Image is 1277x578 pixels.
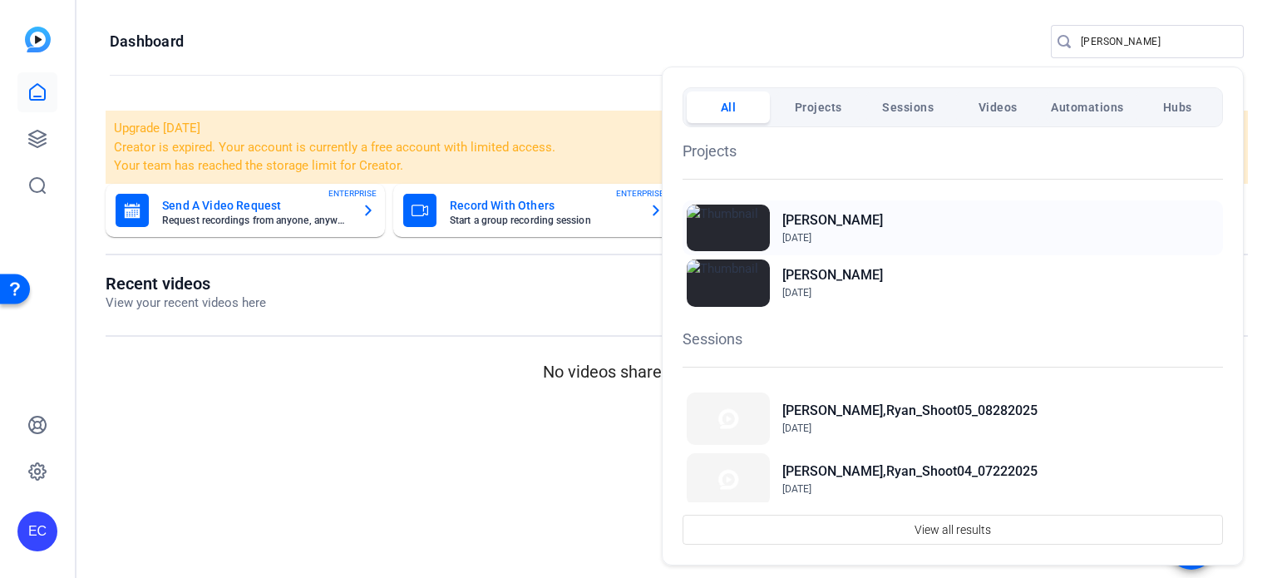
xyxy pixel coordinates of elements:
img: Thumbnail [687,205,770,251]
span: All [721,92,737,122]
span: Sessions [882,92,934,122]
span: [DATE] [782,287,811,299]
img: Thumbnail [687,259,770,306]
span: Projects [795,92,842,122]
h1: Sessions [683,328,1223,350]
h2: [PERSON_NAME],Ryan_Shoot04_07222025 [782,462,1038,482]
h2: [PERSON_NAME],Ryan_Shoot05_08282025 [782,401,1038,421]
span: View all results [915,514,991,546]
img: Thumbnail [687,453,770,506]
span: [DATE] [782,232,811,244]
h2: [PERSON_NAME] [782,210,883,230]
img: Thumbnail [687,393,770,445]
span: [DATE] [782,422,811,434]
span: Automations [1051,92,1124,122]
h1: Projects [683,140,1223,162]
h2: [PERSON_NAME] [782,265,883,285]
span: Hubs [1163,92,1192,122]
button: View all results [683,515,1223,545]
span: [DATE] [782,483,811,495]
span: Videos [979,92,1018,122]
